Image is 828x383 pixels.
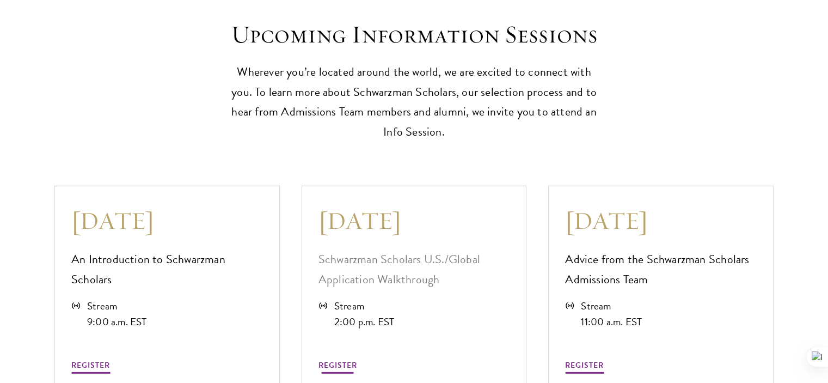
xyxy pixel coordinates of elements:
[318,250,510,290] p: Schwarzman Scholars U.S./Global Application Walkthrough
[581,298,642,314] div: Stream
[334,314,395,330] div: 2:00 p.m. EST
[318,205,510,236] h3: [DATE]
[565,205,757,236] h3: [DATE]
[71,205,263,236] h3: [DATE]
[71,250,263,290] p: An Introduction to Schwarzman Scholars
[87,314,147,330] div: 9:00 a.m. EST
[334,298,395,314] div: Stream
[226,62,602,143] p: Wherever you’re located around the world, we are excited to connect with you. To learn more about...
[318,358,357,375] button: REGISTER
[581,314,642,330] div: 11:00 a.m. EST
[565,358,604,375] button: REGISTER
[71,360,110,371] span: REGISTER
[565,250,757,290] p: Advice from the Schwarzman Scholars Admissions Team
[318,360,357,371] span: REGISTER
[71,358,110,375] button: REGISTER
[565,360,604,371] span: REGISTER
[87,298,147,314] div: Stream
[226,20,602,50] h2: Upcoming Information Sessions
